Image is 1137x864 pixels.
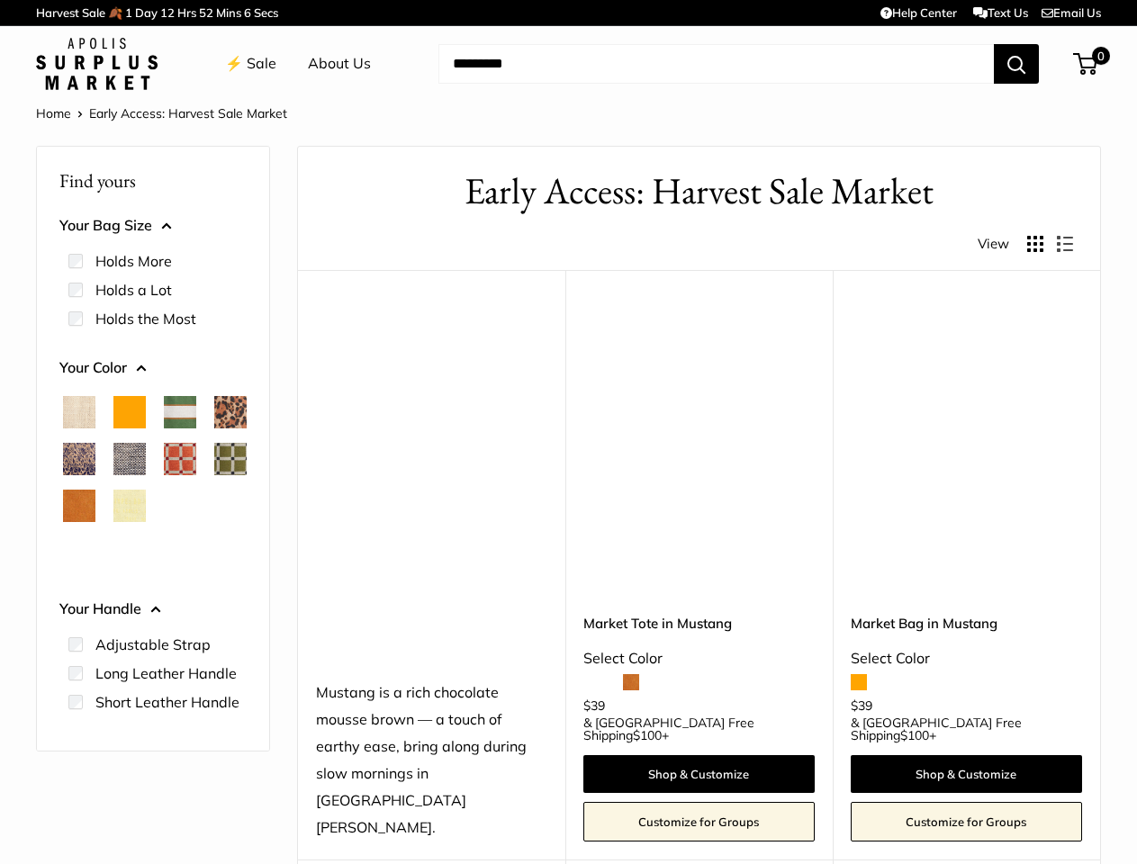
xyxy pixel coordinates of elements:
a: Email Us [1042,5,1101,20]
button: Your Handle [59,596,247,623]
span: $39 [583,697,605,714]
a: Market Tote in Mustang [583,613,815,634]
a: 0 [1075,53,1097,75]
div: Mustang is a rich chocolate mousse brown — a touch of earthy ease, bring along during slow mornin... [316,679,547,841]
button: Your Bag Size [59,212,247,239]
span: 52 [199,5,213,20]
button: Display products as grid [1027,236,1043,252]
button: Natural [63,396,95,428]
span: 6 [244,5,251,20]
button: Orange [113,396,146,428]
a: Shop & Customize [851,755,1082,793]
button: Cheetah [214,396,247,428]
label: Short Leather Handle [95,691,239,713]
button: Court Green [164,396,196,428]
span: Secs [254,5,278,20]
a: Home [36,105,71,121]
p: Find yours [59,163,247,198]
span: 1 [125,5,132,20]
button: Cognac [63,490,95,522]
button: Mustang [214,490,247,522]
button: Chenille Window Sage [214,443,247,475]
a: ⚡️ Sale [225,50,276,77]
button: Display products as list [1057,236,1073,252]
button: Daisy [113,490,146,522]
a: Customize for Groups [851,802,1082,841]
span: Mins [216,5,241,20]
span: View [978,231,1009,256]
span: 0 [1092,47,1110,65]
a: Shop & Customize [583,755,815,793]
span: & [GEOGRAPHIC_DATA] Free Shipping + [583,716,815,742]
span: & [GEOGRAPHIC_DATA] Free Shipping + [851,716,1082,742]
a: Market Tote in MustangMarket Tote in Mustang [583,315,815,546]
span: Day [135,5,158,20]
div: Select Color [583,645,815,672]
button: Chambray [113,443,146,475]
span: Early Access: Harvest Sale Market [89,105,287,121]
div: Select Color [851,645,1082,672]
a: Market Bag in MustangMarket Bag in Mustang [851,315,1082,546]
label: Holds a Lot [95,279,172,301]
nav: Breadcrumb [36,102,287,125]
span: $100 [900,727,929,743]
span: Hrs [177,5,196,20]
span: 12 [160,5,175,20]
button: Search [994,44,1039,84]
button: White Porcelain [63,536,95,569]
a: About Us [308,50,371,77]
button: Your Color [59,355,247,382]
a: Text Us [973,5,1028,20]
img: Apolis: Surplus Market [36,38,158,90]
a: Help Center [880,5,957,20]
span: $39 [851,697,872,714]
span: $100 [633,727,662,743]
a: Market Bag in Mustang [851,613,1082,634]
label: Adjustable Strap [95,634,211,655]
button: Mint Sorbet [164,490,196,522]
button: Chenille Window Brick [164,443,196,475]
label: Holds More [95,250,172,272]
input: Search... [438,44,994,84]
a: Customize for Groups [583,802,815,841]
label: Holds the Most [95,308,196,329]
h1: Early Access: Harvest Sale Market [325,165,1073,218]
label: Long Leather Handle [95,662,237,684]
button: Blue Porcelain [63,443,95,475]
